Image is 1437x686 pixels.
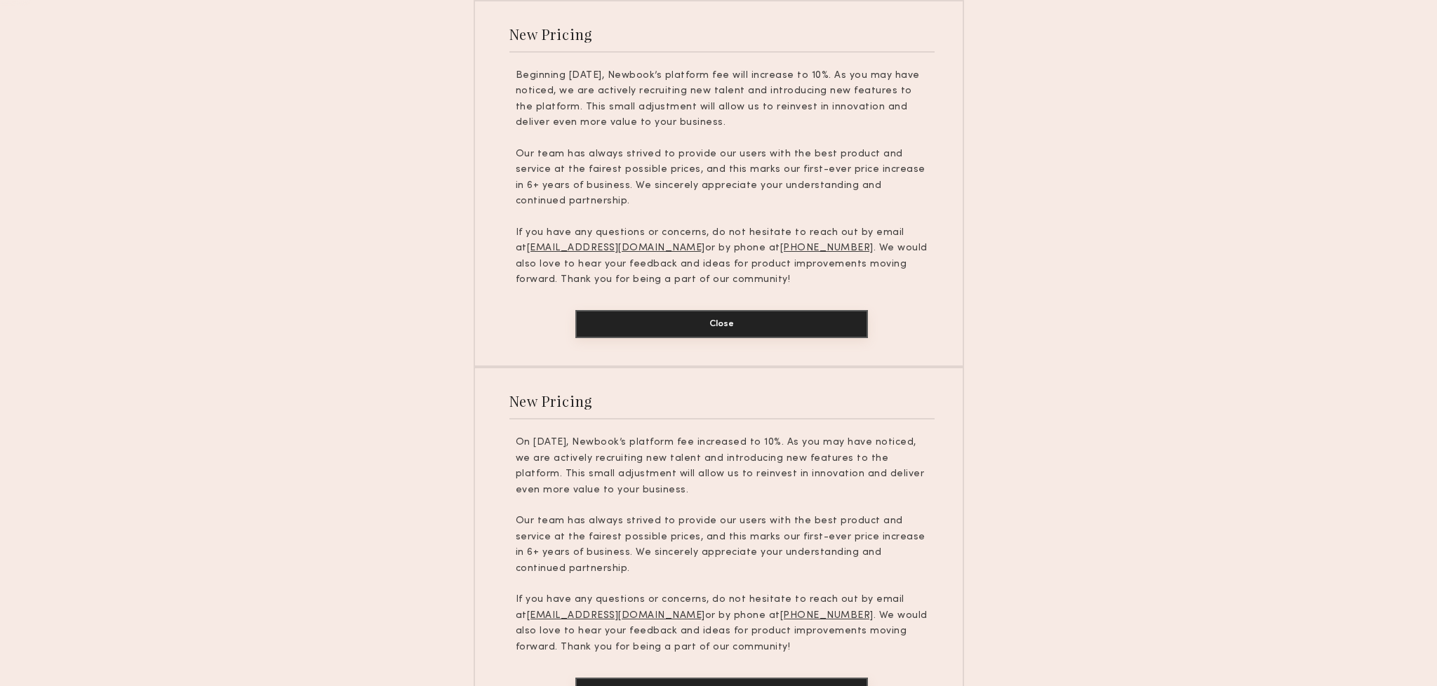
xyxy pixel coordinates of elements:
p: Our team has always strived to provide our users with the best product and service at the fairest... [516,513,928,577]
p: If you have any questions or concerns, do not hesitate to reach out by email at or by phone at . ... [516,225,928,288]
u: [PHONE_NUMBER] [780,243,874,253]
p: Beginning [DATE], Newbook’s platform fee will increase to 10%. As you may have noticed, we are ac... [516,68,928,131]
button: Close [575,310,868,338]
div: New Pricing [509,25,593,43]
u: [PHONE_NUMBER] [780,611,874,620]
p: Our team has always strived to provide our users with the best product and service at the fairest... [516,147,928,210]
p: On [DATE], Newbook’s platform fee increased to 10%. As you may have noticed, we are actively recr... [516,435,928,498]
u: [EMAIL_ADDRESS][DOMAIN_NAME] [527,611,705,620]
u: [EMAIL_ADDRESS][DOMAIN_NAME] [527,243,705,253]
p: If you have any questions or concerns, do not hesitate to reach out by email at or by phone at . ... [516,592,928,655]
div: New Pricing [509,391,593,410]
